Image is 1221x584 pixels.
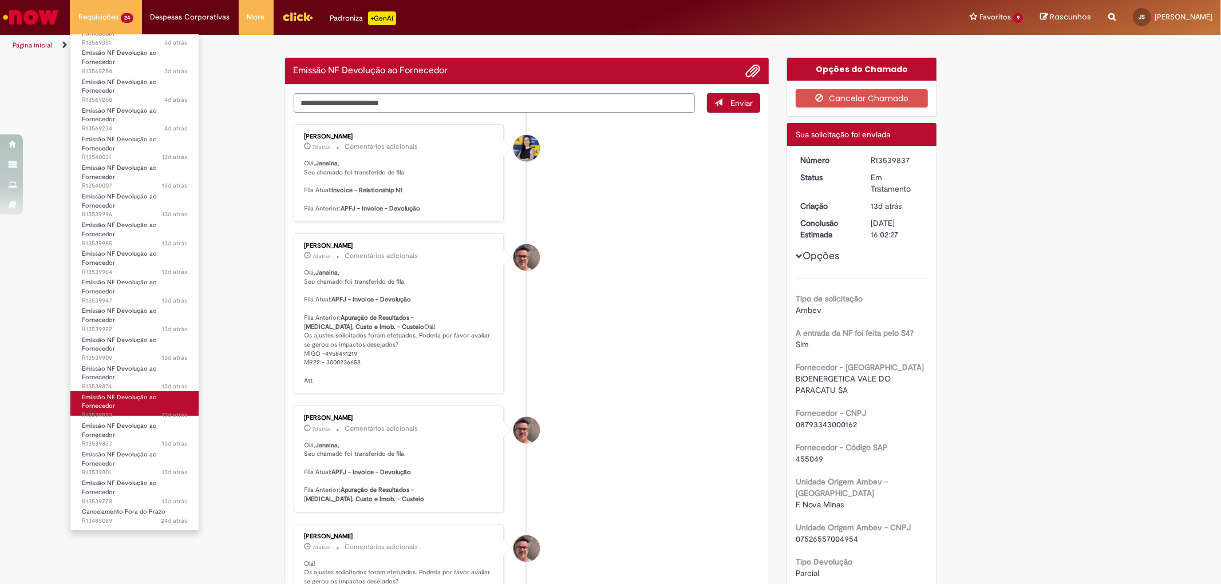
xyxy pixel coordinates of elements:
span: Despesas Corporativas [151,11,230,23]
span: R13569234 [82,124,187,133]
span: 13d atrás [162,153,187,161]
span: Emissão NF Devolução ao Fornecedor [82,307,157,324]
span: Rascunhos [1050,11,1091,22]
time: 16/09/2025 14:24:22 [162,268,187,276]
span: Emissão NF Devolução ao Fornecedor [82,192,157,210]
div: Eliezer De Farias [513,535,540,562]
a: Aberto R13539874 : Emissão NF Devolução ao Fornecedor [70,363,199,387]
time: 05/09/2025 14:18:32 [161,517,187,525]
b: Janaina [316,159,338,168]
span: 13d atrás [162,439,187,448]
span: 4d atrás [164,124,187,133]
b: APFJ - Invoice - Devolução [332,295,412,304]
span: 7d atrás [313,253,331,260]
small: Comentários adicionais [345,142,418,152]
div: Padroniza [330,11,396,25]
time: 16/09/2025 14:34:04 [162,181,187,190]
span: Ambev [796,305,821,315]
time: 16/09/2025 14:21:18 [162,296,187,305]
dt: Número [792,154,862,166]
span: R13539909 [82,353,187,363]
p: +GenAi [368,11,396,25]
time: 16/09/2025 14:02:21 [871,201,902,211]
img: ServiceNow [1,6,60,29]
time: 22/09/2025 16:02:16 [313,144,331,150]
b: APFJ - Invoice - Devolução [332,468,412,476]
span: R13539837 [82,439,187,448]
span: R13569260 [82,96,187,105]
span: Emissão NF Devolução ao Fornecedor [82,336,157,353]
a: Aberto R13485089 : Cancelamento Fora do Prazo [70,506,199,527]
span: 07526557004954 [796,534,858,544]
span: 13d atrás [162,382,187,391]
p: Olá, , Seu chamado foi transferido de fila. Fila Atual: Fila Anterior: [305,159,495,213]
div: [DATE] 16:02:27 [871,217,924,240]
span: Emissão NF Devolução ao Fornecedor [82,450,157,468]
span: 13d atrás [162,497,187,506]
b: Janaina [316,441,338,450]
span: R13539964 [82,268,187,277]
span: Emissão NF Devolução ao Fornecedor [82,49,157,66]
span: R13540031 [82,153,187,162]
time: 16/09/2025 14:30:39 [162,210,187,218]
b: Apuração de Resultados - [MEDICAL_DATA], Custo e Imob. - Custeio [305,486,425,503]
a: Aberto R13539837 : Emissão NF Devolução ao Fornecedor [70,420,199,444]
div: 16/09/2025 14:02:21 [871,200,924,212]
b: Apuração de Resultados - [MEDICAL_DATA], Custo e Imob. - Custeio [305,313,425,331]
b: Tipo de solicitação [796,293,863,304]
span: 13d atrás [162,296,187,305]
b: Unidade Origem Ambev - [GEOGRAPHIC_DATA] [796,476,888,498]
span: 13d atrás [162,210,187,218]
span: 7d atrás [313,544,331,551]
span: [PERSON_NAME] [1155,12,1212,22]
span: 24d atrás [161,517,187,525]
a: Rascunhos [1040,12,1091,23]
a: Aberto R13540007 : Emissão NF Devolução ao Fornecedor [70,162,199,186]
span: 24 [121,13,133,23]
b: A entrada da NF foi feita pelo S4? [796,328,914,338]
b: Invoice - Relationship N1 [332,186,403,194]
a: Aberto R13569234 : Emissão NF Devolução ao Fornecedor [70,105,199,129]
span: 3d atrás [164,38,187,47]
time: 16/09/2025 14:15:03 [162,353,187,362]
span: R13540007 [82,181,187,190]
span: 13d atrás [162,325,187,333]
span: R13539985 [82,239,187,248]
span: Cancelamento Fora do Prazo [82,507,165,516]
div: Eliezer De Farias [513,244,540,271]
span: Favoritos [979,11,1011,23]
textarea: Digite sua mensagem aqui... [294,93,696,113]
a: Aberto R13569284 : Emissão NF Devolução ao Fornecedor [70,47,199,71]
span: R13539947 [82,296,187,305]
div: Opções do Chamado [787,58,937,81]
div: [PERSON_NAME] [305,243,495,249]
span: 13d atrás [162,181,187,190]
dt: Criação [792,200,862,212]
a: Aberto R13539922 : Emissão NF Devolução ao Fornecedor [70,305,199,329]
span: R13539874 [82,382,187,391]
span: R13569351 [82,38,187,47]
span: 13d atrás [162,468,187,476]
div: [PERSON_NAME] [305,415,495,422]
dt: Status [792,172,862,183]
div: [PERSON_NAME] [305,533,495,540]
a: Aberto R13569260 : Emissão NF Devolução ao Fornecedor [70,76,199,101]
span: 455049 [796,454,823,464]
a: Aberto R13539778 : Emissão NF Devolução ao Fornecedor [70,477,199,502]
span: Emissão NF Devolução ao Fornecedor [82,479,157,496]
time: 16/09/2025 14:36:47 [162,153,187,161]
a: Aberto R13540031 : Emissão NF Devolução ao Fornecedor [70,133,199,158]
button: Enviar [707,93,760,113]
dt: Conclusão Estimada [792,217,862,240]
div: Eliezer De Farias [513,417,540,443]
p: Olá, , Seu chamado foi transferido de fila. Fila Atual: Fila Anterior: Olá! Os ajustes solicitado... [305,268,495,385]
span: R13539996 [82,210,187,219]
span: Emissão NF Devolução ao Fornecedor [82,278,157,296]
span: Emissão NF Devolução ao Fornecedor [82,422,157,439]
span: 13d atrás [162,353,187,362]
span: Parcial [796,568,819,578]
button: Cancelar Chamado [796,89,928,108]
div: [PERSON_NAME] [305,133,495,140]
div: R13539837 [871,154,924,166]
span: R13539922 [82,325,187,334]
